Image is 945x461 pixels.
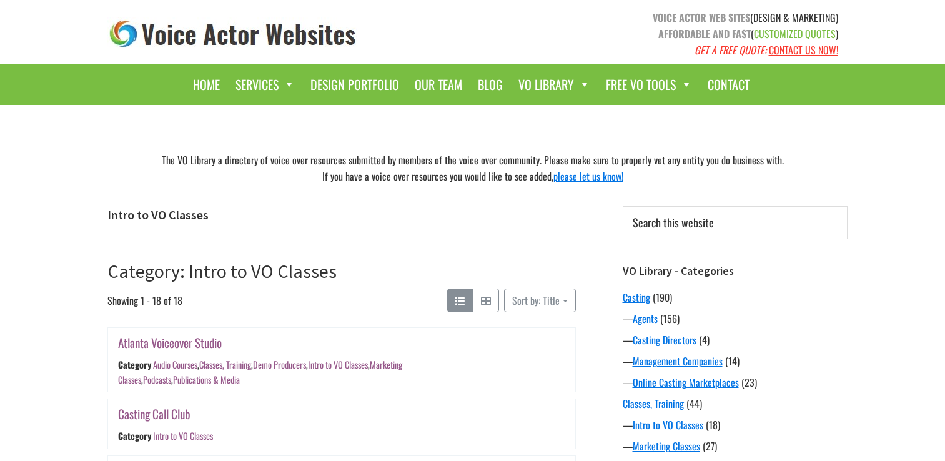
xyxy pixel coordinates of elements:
[633,332,696,347] a: Casting Directors
[623,396,684,411] a: Classes, Training
[725,354,740,369] span: (14)
[118,359,151,372] div: Category
[623,290,650,305] a: Casting
[653,10,750,25] strong: VOICE ACTOR WEB SITES
[152,359,197,372] a: Audio Courses
[307,359,367,372] a: Intro to VO Classes
[118,405,190,423] a: Casting Call Club
[695,42,766,57] em: GET A FREE QUOTE:
[107,259,337,283] a: Category: Intro to VO Classes
[118,430,151,443] div: Category
[623,354,848,369] div: —
[472,71,509,99] a: Blog
[143,373,171,386] a: Podcasts
[199,359,250,372] a: Classes, Training
[623,264,848,278] h3: VO Library - Categories
[633,354,723,369] a: Management Companies
[706,417,720,432] span: (18)
[152,430,212,443] a: Intro to VO Classes
[633,375,739,390] a: Online Casting Marketplaces
[107,289,182,312] span: Showing 1 - 18 of 18
[187,71,226,99] a: Home
[408,71,468,99] a: Our Team
[118,359,402,386] a: Marketing Classes
[623,332,848,347] div: —
[633,311,658,326] a: Agents
[229,71,301,99] a: Services
[623,375,848,390] div: —
[107,17,359,51] img: voice_actor_websites_logo
[98,149,848,187] div: The VO Library a directory of voice over resources submitted by members of the voice over communi...
[658,26,751,41] strong: AFFORDABLE AND FAST
[252,359,305,372] a: Demo Producers
[741,375,757,390] span: (23)
[623,311,848,326] div: —
[107,207,576,222] h1: Intro to VO Classes
[553,169,623,184] a: please let us know!
[686,396,702,411] span: (44)
[754,26,836,41] span: CUSTOMIZED QUOTES
[600,71,698,99] a: Free VO Tools
[623,439,848,454] div: —
[623,206,848,239] input: Search this website
[504,289,575,312] button: Sort by: Title
[769,42,838,57] a: CONTACT US NOW!
[703,439,717,454] span: (27)
[653,290,672,305] span: (190)
[482,9,838,58] p: (DESIGN & MARKETING) ( )
[304,71,405,99] a: Design Portfolio
[512,71,596,99] a: VO Library
[633,439,700,454] a: Marketing Classes
[633,417,703,432] a: Intro to VO Classes
[699,332,710,347] span: (4)
[118,334,222,352] a: Atlanta Voiceover Studio
[660,311,680,326] span: (156)
[173,373,240,386] a: Publications & Media
[623,417,848,432] div: —
[701,71,756,99] a: Contact
[118,359,402,386] div: , , , , , ,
